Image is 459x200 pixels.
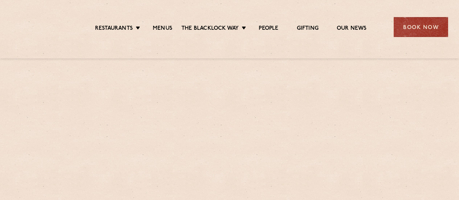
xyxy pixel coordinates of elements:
a: The Blacklock Way [181,25,239,33]
a: Our News [337,25,367,33]
a: People [259,25,278,33]
a: Restaurants [95,25,133,33]
div: Book Now [394,17,448,37]
a: Gifting [297,25,319,33]
img: svg%3E [11,7,71,48]
a: Menus [153,25,172,33]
